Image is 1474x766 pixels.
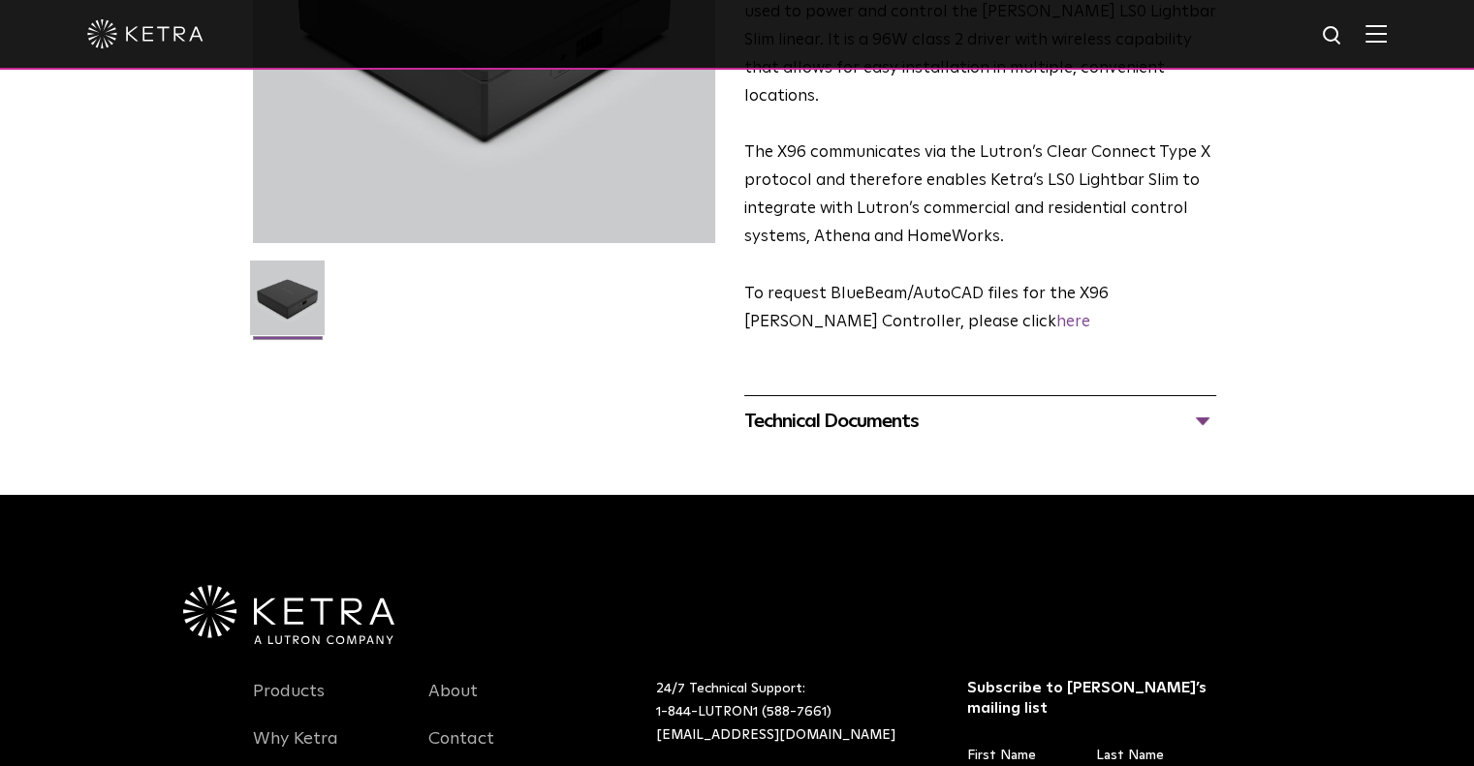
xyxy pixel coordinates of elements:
[1056,314,1090,330] a: here
[656,678,919,747] p: 24/7 Technical Support:
[656,728,895,742] a: [EMAIL_ADDRESS][DOMAIN_NAME]
[428,681,478,725] a: About
[744,406,1216,437] div: Technical Documents
[1321,24,1345,48] img: search icon
[744,286,1109,330] span: ​To request BlueBeam/AutoCAD files for the X96 [PERSON_NAME] Controller, please click
[656,705,831,719] a: 1-844-LUTRON1 (588-7661)
[87,19,204,48] img: ketra-logo-2019-white
[183,585,394,645] img: Ketra-aLutronCo_White_RGB
[253,681,325,725] a: Products
[967,678,1216,719] h3: Subscribe to [PERSON_NAME]’s mailing list
[1365,24,1387,43] img: Hamburger%20Nav.svg
[250,260,325,350] img: X96-Controller-2021-Web-Square
[744,144,1210,245] span: The X96 communicates via the Lutron’s Clear Connect Type X protocol and therefore enables Ketra’s...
